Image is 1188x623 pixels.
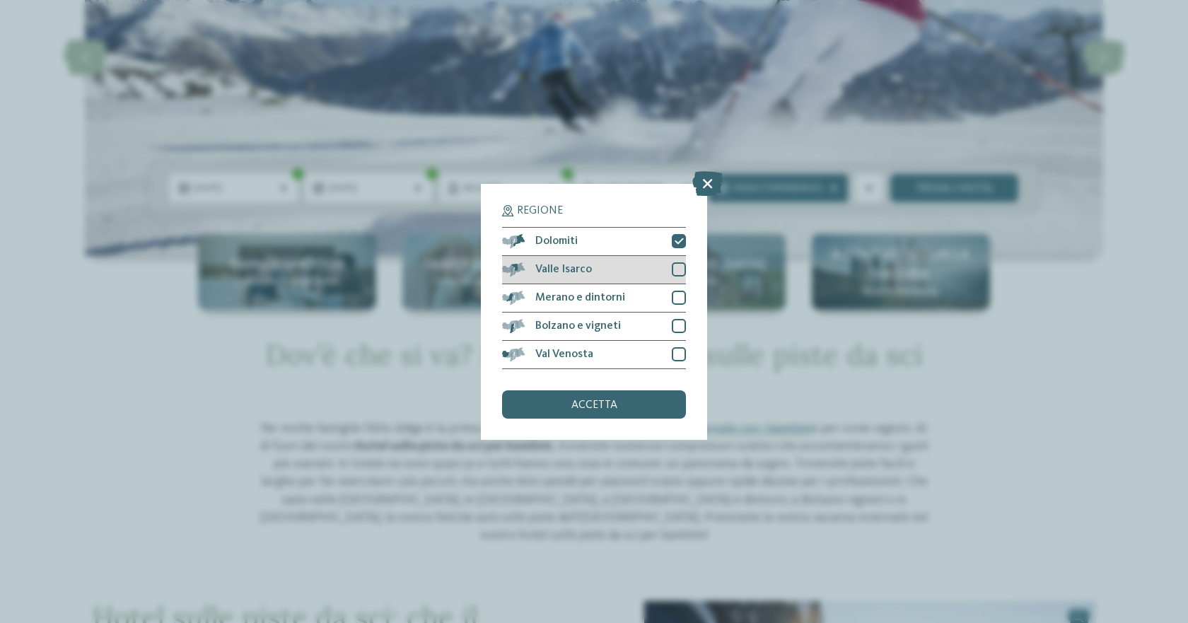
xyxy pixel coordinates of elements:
span: Bolzano e vigneti [535,320,621,332]
span: Valle Isarco [535,264,592,275]
span: accetta [571,400,617,411]
span: Regione [517,205,563,216]
span: Merano e dintorni [535,292,625,303]
span: Val Venosta [535,349,593,360]
span: Dolomiti [535,235,578,247]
